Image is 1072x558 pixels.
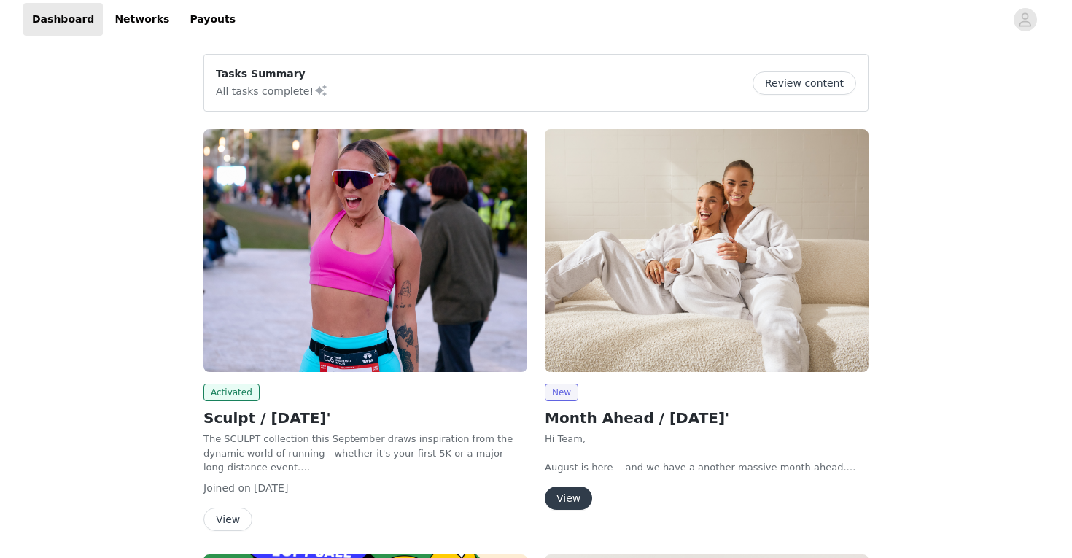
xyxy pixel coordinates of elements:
a: Networks [106,3,178,36]
h2: Month Ahead / [DATE]' [545,407,869,429]
span: New [545,384,578,401]
button: View [203,508,252,531]
button: View [545,487,592,510]
p: Tasks Summary [216,66,328,82]
a: View [203,514,252,525]
p: August is here— and we have a another massive month ahead. [545,460,869,475]
a: Payouts [181,3,244,36]
a: View [545,493,592,504]
img: Muscle Republic [545,129,869,372]
span: [DATE] [254,482,288,494]
p: All tasks complete! [216,82,328,99]
button: Review content [753,71,856,95]
span: Joined on [203,482,251,494]
img: Muscle Republic [203,129,527,372]
div: avatar [1018,8,1032,31]
p: Hi Team, [545,432,869,446]
h2: Sculpt / [DATE]' [203,407,527,429]
a: Dashboard [23,3,103,36]
span: The SCULPT collection this September draws inspiration from the dynamic world of running—whether ... [203,433,513,473]
span: Activated [203,384,260,401]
